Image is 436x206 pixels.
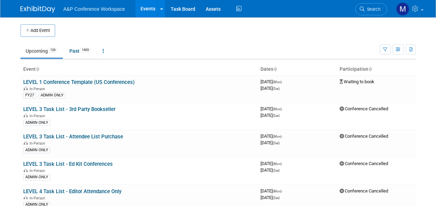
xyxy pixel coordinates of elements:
span: [DATE] [260,86,280,91]
span: [DATE] [260,140,280,145]
span: A&P Conference Workspace [63,6,125,12]
span: - [283,134,284,139]
img: In-Person Event [24,169,28,172]
a: LEVEL 3 Task List - Ed Kit Conferences [23,161,113,167]
span: In-Person [29,141,47,146]
span: (Mon) [273,189,282,193]
span: [DATE] [260,168,280,173]
span: (Mon) [273,80,282,84]
div: ADMIN ONLY [39,92,66,98]
a: LEVEL 4 Task List - Editor Attendance Only [23,188,121,195]
span: - [283,188,284,194]
a: Past1403 [64,44,96,58]
span: [DATE] [260,134,284,139]
span: In-Person [29,114,47,118]
div: FY27 [23,92,36,98]
span: Waiting to book [340,79,374,84]
span: 1403 [80,48,91,53]
img: In-Person Event [24,114,28,117]
span: [DATE] [260,161,284,166]
span: - [283,161,284,166]
th: Event [20,63,258,75]
a: LEVEL 3 Task List - Attendee List Purchase [23,134,123,140]
span: [DATE] [260,195,280,200]
th: Dates [258,63,337,75]
a: Sort by Event Name [36,66,39,72]
span: Conference Cancelled [340,134,388,139]
img: In-Person Event [24,87,28,90]
span: [DATE] [260,113,280,118]
img: ExhibitDay [20,6,55,13]
span: In-Person [29,196,47,200]
span: 126 [48,48,58,53]
span: (Sat) [273,87,280,91]
span: (Sat) [273,196,280,200]
div: ADMIN ONLY [23,147,50,153]
span: (Mon) [273,107,282,111]
img: Matt Hambridge [396,2,409,16]
div: ADMIN ONLY [23,174,50,180]
span: - [283,106,284,111]
span: [DATE] [260,79,284,84]
a: Search [355,3,387,15]
a: Upcoming126 [20,44,63,58]
span: Conference Cancelled [340,106,388,111]
a: LEVEL 3 Task List - 3rd Party Bookseller [23,106,116,112]
button: Add Event [20,24,55,37]
span: [DATE] [260,106,284,111]
span: - [283,79,284,84]
img: In-Person Event [24,196,28,199]
th: Participation [337,63,416,75]
span: In-Person [29,169,47,173]
span: (Sat) [273,114,280,118]
span: (Sat) [273,141,280,145]
span: [DATE] [260,188,284,194]
a: LEVEL 1 Conference Template (US Conferences) [23,79,135,85]
span: Search [365,7,381,12]
span: Conference Cancelled [340,188,388,194]
span: Conference Cancelled [340,161,388,166]
a: Sort by Participation Type [368,66,372,72]
a: Sort by Start Date [273,66,277,72]
div: ADMIN ONLY [23,120,50,126]
span: (Mon) [273,162,282,166]
img: In-Person Event [24,141,28,145]
span: (Sat) [273,169,280,172]
span: (Mon) [273,135,282,138]
span: In-Person [29,87,47,91]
